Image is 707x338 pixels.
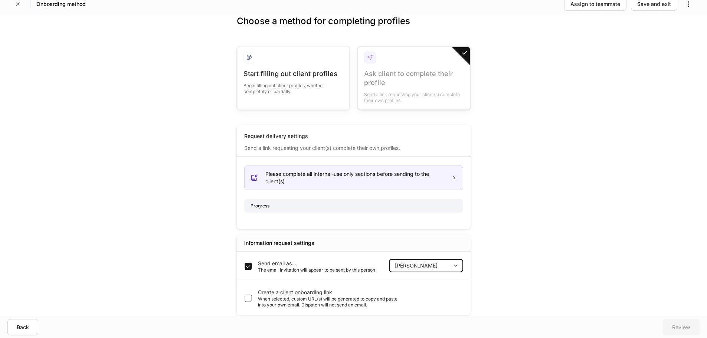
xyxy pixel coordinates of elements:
[258,267,375,273] p: The email invitation will appear to be sent by this person
[244,239,314,247] div: Information request settings
[244,140,400,152] div: Send a link requesting your client(s) complete their own profiles.
[258,296,397,308] p: When selected, custom URL(s) will be generated to copy and paste into your own email. Dispatch wi...
[36,0,86,8] h5: Onboarding method
[389,259,463,272] div: [PERSON_NAME]
[243,78,343,95] div: Begin filling out client profiles, whether completely or partially.
[243,69,343,78] div: Start filling out client profiles
[265,170,446,185] div: Please complete all internal-use only sections before sending to the client(s)
[258,260,375,267] p: Send email as...
[672,324,690,331] div: Review
[244,132,400,140] div: Request delivery settings
[570,0,620,8] div: Assign to teammate
[637,0,671,8] div: Save and exit
[17,324,29,331] div: Back
[258,289,397,296] p: Create a client onboarding link
[7,319,38,335] button: Back
[663,319,700,335] button: Review
[237,15,471,39] h3: Choose a method for completing profiles
[245,199,463,212] div: Progress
